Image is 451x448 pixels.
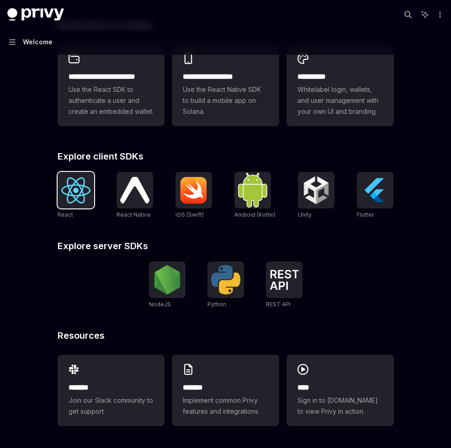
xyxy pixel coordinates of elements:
[298,172,334,219] a: UnityUnity
[298,211,312,218] span: Unity
[287,44,394,126] a: **** *****Whitelabel login, wallets, and user management with your own UI and branding.
[58,211,73,218] span: React
[361,176,390,205] img: Flutter
[23,37,53,48] div: Welcome
[153,265,182,294] img: NodeJS
[117,211,151,218] span: React Native
[238,173,267,207] img: Android (Kotlin)
[149,261,186,309] a: NodeJSNodeJS
[207,301,226,308] span: Python
[149,301,171,308] span: NodeJS
[211,265,240,294] img: Python
[172,44,279,126] a: **** **** **** ***Use the React Native SDK to build a mobile app on Solana.
[58,152,143,161] span: Explore client SDKs
[297,84,383,117] span: Whitelabel login, wallets, and user management with your own UI and branding.
[117,172,153,219] a: React NativeReact Native
[287,355,394,426] a: ****Sign in to [DOMAIN_NAME] to view Privy in action.
[58,331,105,340] span: Resources
[357,211,374,218] span: Flutter
[61,177,90,203] img: React
[183,84,268,117] span: Use the React Native SDK to build a mobile app on Solana.
[175,172,212,219] a: iOS (Swift)iOS (Swift)
[266,261,302,309] a: REST APIREST API
[266,301,291,308] span: REST API
[357,172,393,219] a: FlutterFlutter
[183,395,268,417] span: Implement common Privy features and integrations.
[234,211,276,218] span: Android (Kotlin)
[69,84,154,117] span: Use the React SDK to authenticate a user and create an embedded wallet.
[175,211,204,218] span: iOS (Swift)
[234,172,276,219] a: Android (Kotlin)Android (Kotlin)
[297,395,383,417] span: Sign in to [DOMAIN_NAME] to view Privy in action.
[270,270,299,290] img: REST API
[69,395,154,417] span: Join our Slack community to get support.
[58,355,165,426] a: **** **Join our Slack community to get support.
[120,177,149,203] img: React Native
[179,176,208,204] img: iOS (Swift)
[7,8,64,21] img: dark logo
[435,8,444,21] button: More actions
[58,172,94,219] a: ReactReact
[207,261,244,309] a: PythonPython
[172,355,279,426] a: **** **Implement common Privy features and integrations.
[302,176,331,205] img: Unity
[58,241,148,251] span: Explore server SDKs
